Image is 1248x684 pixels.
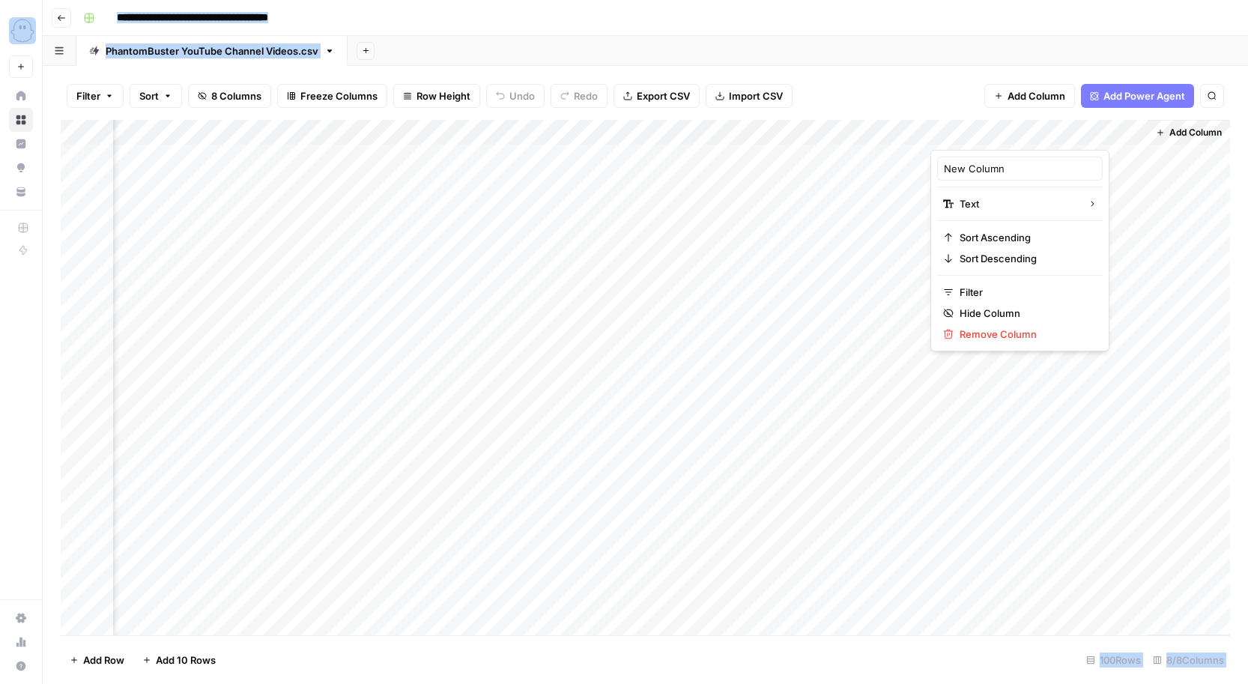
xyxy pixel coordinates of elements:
span: Redo [574,88,598,103]
span: Hide Column [960,306,1091,321]
a: Your Data [9,180,33,204]
span: Remove Column [960,327,1091,342]
button: Redo [551,84,608,108]
button: Filter [67,84,124,108]
button: Row Height [393,84,480,108]
button: Help + Support [9,654,33,678]
button: Add 10 Rows [133,648,225,672]
a: Browse [9,108,33,132]
span: Filter [76,88,100,103]
div: 8/8 Columns [1147,648,1230,672]
span: Add Column [1169,126,1222,139]
span: Add Row [83,653,124,668]
span: Sort [139,88,159,103]
button: Add Column [984,84,1075,108]
a: Opportunities [9,156,33,180]
span: Row Height [416,88,470,103]
span: Add 10 Rows [156,653,216,668]
button: Sort [130,84,182,108]
span: Export CSV [637,88,690,103]
button: Add Column [1150,123,1228,142]
button: 8 Columns [188,84,271,108]
button: Export CSV [614,84,700,108]
span: Import CSV [729,88,783,103]
img: PhantomBuster Logo [9,17,36,44]
span: 8 Columns [211,88,261,103]
a: Usage [9,630,33,654]
a: Home [9,84,33,108]
a: Insights [9,132,33,156]
button: Freeze Columns [277,84,387,108]
span: Filter [960,285,1091,300]
a: Settings [9,606,33,630]
button: Import CSV [706,84,793,108]
div: 100 Rows [1080,648,1147,672]
span: Add Column [1008,88,1065,103]
span: Sort Ascending [960,230,1091,245]
span: Undo [509,88,535,103]
div: PhantomBuster YouTube Channel Videos.csv [106,43,318,58]
a: PhantomBuster YouTube Channel Videos.csv [76,36,348,66]
button: Add Row [61,648,133,672]
button: Undo [486,84,545,108]
span: Freeze Columns [300,88,378,103]
span: Text [960,196,1076,211]
span: Sort Descending [960,251,1091,266]
button: Workspace: PhantomBuster [9,12,33,49]
span: Add Power Agent [1103,88,1185,103]
button: Add Power Agent [1081,84,1194,108]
